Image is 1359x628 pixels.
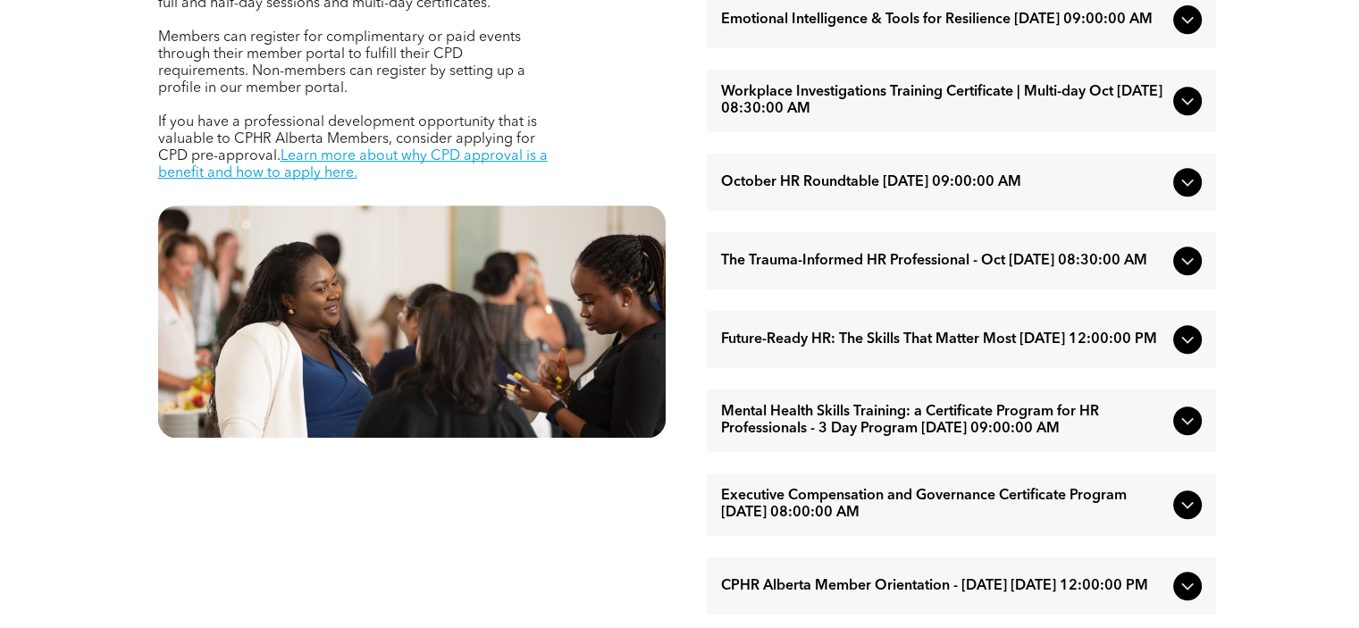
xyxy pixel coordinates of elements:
span: Executive Compensation and Governance Certificate Program [DATE] 08:00:00 AM [721,488,1166,522]
span: The Trauma-Informed HR Professional - Oct [DATE] 08:30:00 AM [721,253,1166,270]
span: Mental Health Skills Training: a Certificate Program for HR Professionals - 3 Day Program [DATE] ... [721,404,1166,438]
a: Learn more about why CPD approval is a benefit and how to apply here. [158,149,548,180]
span: Future-Ready HR: The Skills That Matter Most [DATE] 12:00:00 PM [721,331,1166,348]
span: If you have a professional development opportunity that is valuable to CPHR Alberta Members, cons... [158,115,537,163]
span: Emotional Intelligence & Tools for Resilience [DATE] 09:00:00 AM [721,12,1166,29]
span: October HR Roundtable [DATE] 09:00:00 AM [721,174,1166,191]
span: Workplace Investigations Training Certificate | Multi-day Oct [DATE] 08:30:00 AM [721,84,1166,118]
span: Members can register for complimentary or paid events through their member portal to fulfill thei... [158,30,525,96]
span: CPHR Alberta Member Orientation - [DATE] [DATE] 12:00:00 PM [721,578,1166,595]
